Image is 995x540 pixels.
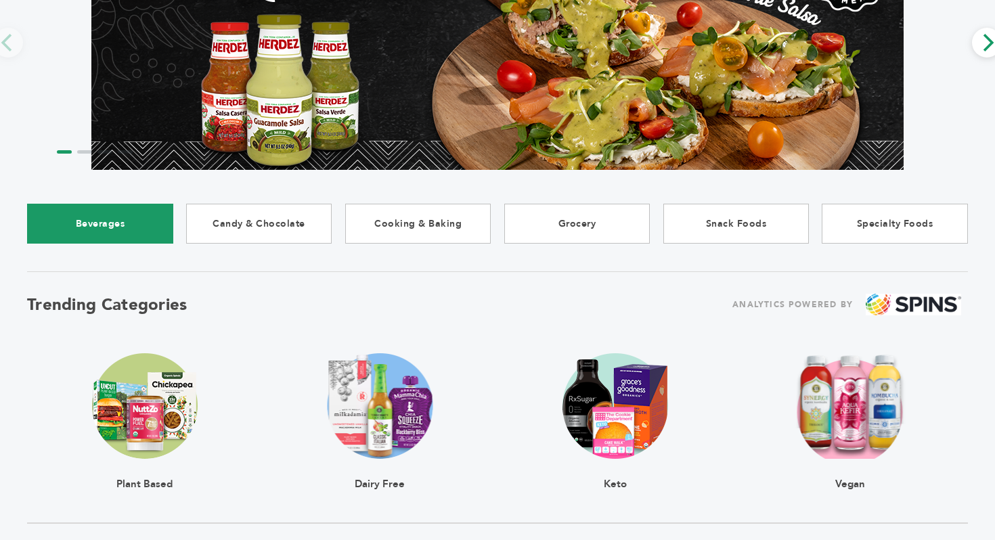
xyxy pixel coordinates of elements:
[866,294,961,316] img: spins.png
[822,204,968,244] a: Specialty Foods
[327,459,433,489] div: Dairy Free
[118,150,133,154] li: Page dot 4
[77,150,92,154] li: Page dot 2
[97,150,112,154] li: Page dot 3
[345,204,491,244] a: Cooking & Baking
[732,296,853,313] span: ANALYTICS POWERED BY
[562,353,668,459] img: claim_ketogenic Trending Image
[186,204,332,244] a: Candy & Chocolate
[795,353,905,459] img: claim_vegan Trending Image
[504,204,650,244] a: Grocery
[795,459,905,489] div: Vegan
[57,150,72,154] li: Page dot 1
[27,294,187,316] h2: Trending Categories
[92,459,198,489] div: Plant Based
[663,204,810,244] a: Snack Foods
[562,459,668,489] div: Keto
[327,353,433,459] img: claim_dairy_free Trending Image
[92,353,198,459] img: claim_plant_based Trending Image
[27,204,173,244] a: Beverages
